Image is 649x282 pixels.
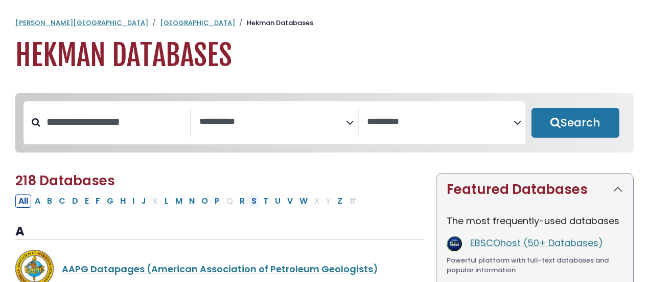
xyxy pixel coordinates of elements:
button: Submit for Search Results [531,108,619,138]
h1: Hekman Databases [15,38,634,73]
span: 218 Databases [15,171,115,190]
div: Alpha-list to filter by first letter of database name [15,194,360,207]
button: Filter Results Z [334,194,345,208]
a: [GEOGRAPHIC_DATA] [160,18,235,28]
a: EBSCOhost (50+ Databases) [470,236,603,249]
button: Filter Results F [92,194,103,208]
button: Filter Results N [186,194,198,208]
button: Filter Results O [198,194,211,208]
button: Filter Results E [82,194,92,208]
button: Filter Results A [32,194,43,208]
button: Filter Results L [161,194,172,208]
li: Hekman Databases [235,18,313,28]
button: Filter Results T [260,194,271,208]
button: Filter Results H [117,194,129,208]
button: Filter Results P [212,194,223,208]
textarea: Search [367,117,514,127]
nav: Search filters [15,93,634,153]
p: The most frequently-used databases [447,214,623,228]
button: Filter Results I [129,194,137,208]
nav: breadcrumb [15,18,634,28]
h3: A [15,224,424,240]
button: Filter Results G [104,194,117,208]
button: Filter Results R [237,194,248,208]
textarea: Search [199,117,346,127]
input: Search database by title or keyword [40,114,190,131]
button: Filter Results W [296,194,311,208]
button: Filter Results D [69,194,81,208]
button: Filter Results C [56,194,68,208]
button: All [15,194,31,208]
a: [PERSON_NAME][GEOGRAPHIC_DATA] [15,18,148,28]
a: AAPG Datapages (American Association of Petroleum Geologists) [62,263,378,275]
button: Featured Databases [436,173,633,206]
button: Filter Results J [138,194,149,208]
button: Filter Results M [172,194,186,208]
button: Filter Results V [284,194,296,208]
div: Powerful platform with full-text databases and popular information. [447,255,623,275]
button: Filter Results U [272,194,284,208]
button: Filter Results B [44,194,55,208]
button: Filter Results S [248,194,260,208]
